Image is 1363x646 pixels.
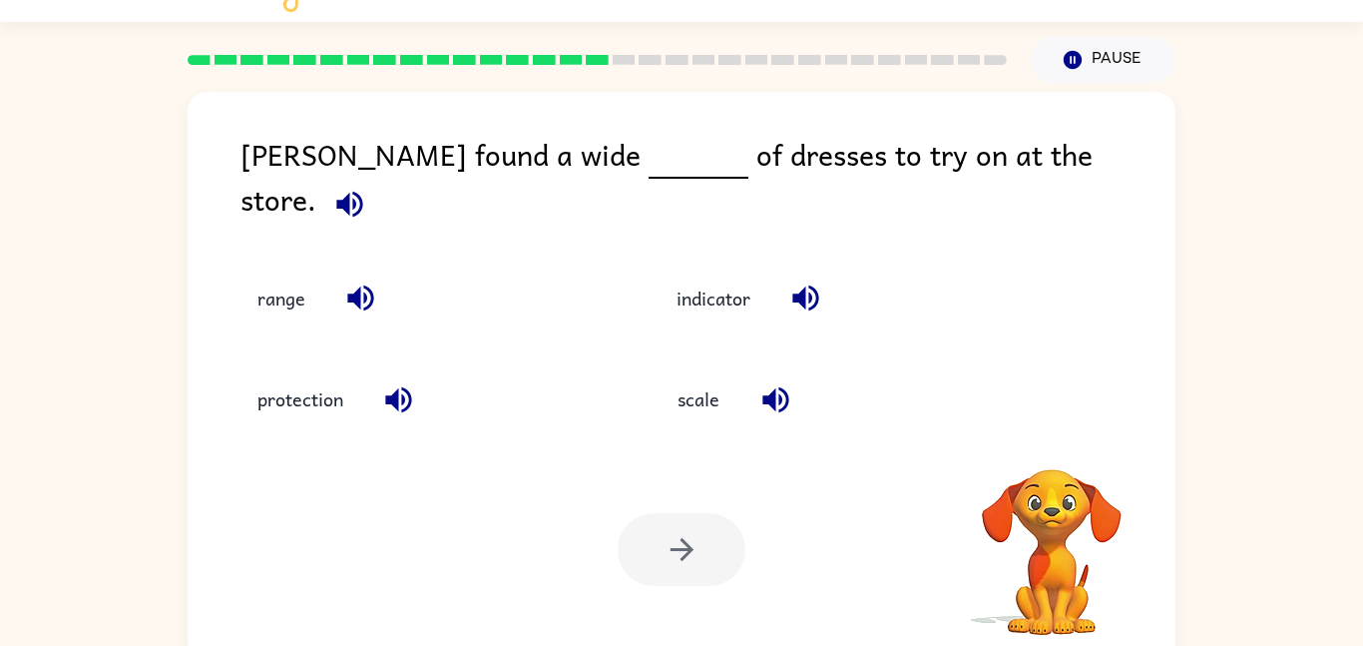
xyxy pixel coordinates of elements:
button: scale [657,372,740,426]
button: indicator [657,272,770,325]
video: Your browser must support playing .mp4 files to use Literably. Please try using another browser. [952,438,1151,638]
button: range [237,272,325,325]
button: Pause [1031,37,1175,83]
div: [PERSON_NAME] found a wide of dresses to try on at the store. [240,132,1175,232]
button: protection [237,372,363,426]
